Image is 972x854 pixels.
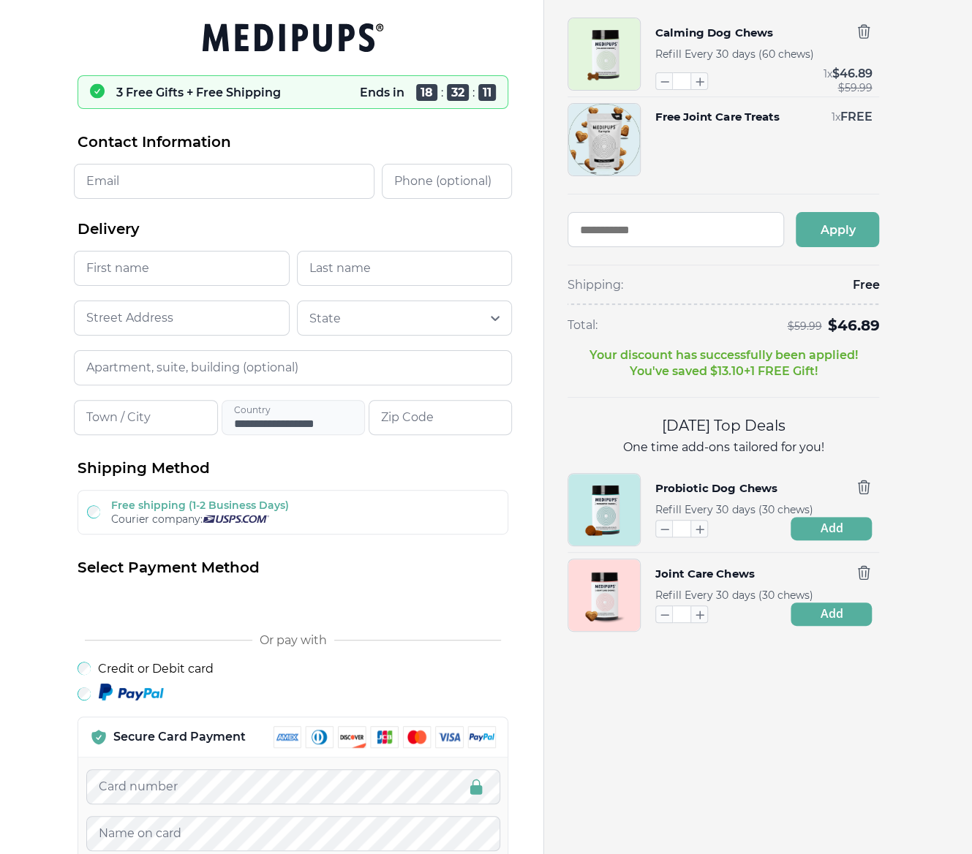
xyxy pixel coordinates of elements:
span: 1 x [831,110,840,124]
span: Or pay with [260,633,327,647]
h2: [DATE] Top Deals [568,415,879,437]
span: $ 46.89 [827,317,879,334]
img: Usps courier company [203,515,269,523]
span: Refill Every 30 days (60 chews) [655,48,813,61]
img: Probiotic Dog Chews [568,474,640,545]
span: Shipping: [568,277,623,293]
span: Total: [568,317,598,333]
span: 18 [416,84,437,101]
img: Free Joint Care Treats [568,104,640,175]
img: payment methods [274,726,496,748]
h2: Shipping Method [78,458,508,478]
button: Add [791,602,872,626]
span: $ 59.99 [837,82,872,94]
button: Joint Care Chews [655,564,754,583]
p: Your discount has successfully been applied! You've saved $ 13.10 + 1 FREE Gift! [589,347,858,379]
p: Ends in [360,86,404,99]
span: : [472,86,475,99]
span: Delivery [78,219,140,239]
span: Courier company: [111,513,203,526]
button: Free Joint Care Treats [655,109,779,125]
span: 32 [447,84,469,101]
button: Apply [796,212,879,247]
span: Refill Every 30 days (30 chews) [655,503,813,516]
button: Add [791,517,872,540]
span: : [441,86,443,99]
img: Calming Dog Chews [568,18,640,90]
span: $ 46.89 [832,67,872,80]
p: Secure Card Payment [113,729,246,745]
span: Free [852,277,879,293]
span: 11 [478,84,496,101]
label: Free shipping (1-2 Business Days) [111,499,289,512]
button: Calming Dog Chews [655,23,772,42]
span: Refill Every 30 days (30 chews) [655,589,813,602]
span: Contact Information [78,132,231,152]
p: One time add-ons tailored for you! [568,439,879,456]
label: Credit or Debit card [98,662,214,676]
iframe: Secure payment button frame [78,589,508,619]
span: 1 x [823,67,832,80]
img: Paypal [98,683,164,702]
span: FREE [840,110,872,124]
p: 3 Free Gifts + Free Shipping [116,86,281,99]
h2: Select Payment Method [78,558,508,578]
img: Joint Care Chews [568,559,640,631]
span: $ 59.99 [787,320,821,332]
button: Probiotic Dog Chews [655,479,777,498]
